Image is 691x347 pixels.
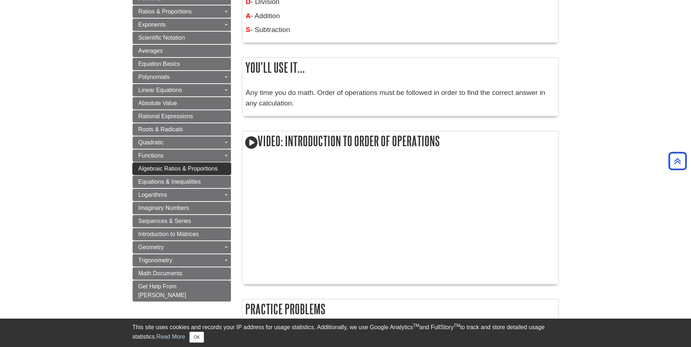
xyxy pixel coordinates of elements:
[138,61,180,67] span: Equation Basics
[133,97,231,109] a: Absolute Value
[138,231,199,237] span: Introduction to Matrices
[138,35,185,41] span: Scientific Notation
[138,205,189,211] span: Imaginary Numbers
[138,165,218,172] span: Algebraic Ratios & Proportions
[666,156,689,166] a: Back to Top
[138,126,183,132] span: Roots & Radicals
[133,280,231,302] a: Get Help From [PERSON_NAME]
[133,176,231,188] a: Equations & Inequalities
[246,12,251,20] span: A
[454,323,460,328] sup: TM
[138,139,164,145] span: Quadratic
[133,228,231,240] a: Introduction to Matrices
[133,32,231,44] a: Scientific Notation
[133,84,231,96] a: Linear Equations
[133,241,231,254] a: Geometry
[138,113,193,119] span: Rational Expressions
[138,179,201,185] span: Equations & Inequalities
[133,110,231,123] a: Rational Expressions
[133,58,231,70] a: Equation Basics
[133,163,231,175] a: Algebraic Ratios & Proportions
[138,100,177,106] span: Absolute Value
[138,270,182,276] span: Math Documents
[138,283,187,298] span: Get Help From [PERSON_NAME]
[133,215,231,227] a: Sequences & Series
[138,192,167,198] span: Logarithms
[246,25,555,35] p: - Subtraction
[133,323,559,343] div: This site uses cookies and records your IP address for usage statistics. Additionally, we use Goo...
[138,152,164,159] span: Functions
[156,334,185,340] a: Read More
[413,323,419,328] sup: TM
[242,58,558,77] h2: You'll use it...
[138,8,192,15] span: Ratios & Proportions
[133,202,231,214] a: Imaginary Numbers
[133,71,231,83] a: Polynomials
[133,19,231,31] a: Exponents
[246,26,251,33] span: S
[246,11,555,21] p: - Addition
[133,267,231,280] a: Math Documents
[138,21,166,28] span: Exponents
[138,87,182,93] span: Linear Equations
[242,131,558,152] h2: Video: Introduction to Order of Operations
[246,88,555,109] p: Any time you do math. Order of operations must be followed in order to find the correct answer in...
[138,74,170,80] span: Polynomials
[133,189,231,201] a: Logarithms
[133,254,231,267] a: Trigonometry
[133,123,231,136] a: Roots & Radicals
[133,149,231,162] a: Functions
[138,257,173,263] span: Trigonometry
[242,299,558,319] h2: Practice Problems
[138,218,191,224] span: Sequences & Series
[246,163,450,277] iframe: YouTube video player
[133,5,231,18] a: Ratios & Proportions
[133,45,231,57] a: Averages
[133,136,231,149] a: Quadratic
[138,244,164,250] span: Geometry
[189,332,204,343] button: Close
[138,48,163,54] span: Averages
